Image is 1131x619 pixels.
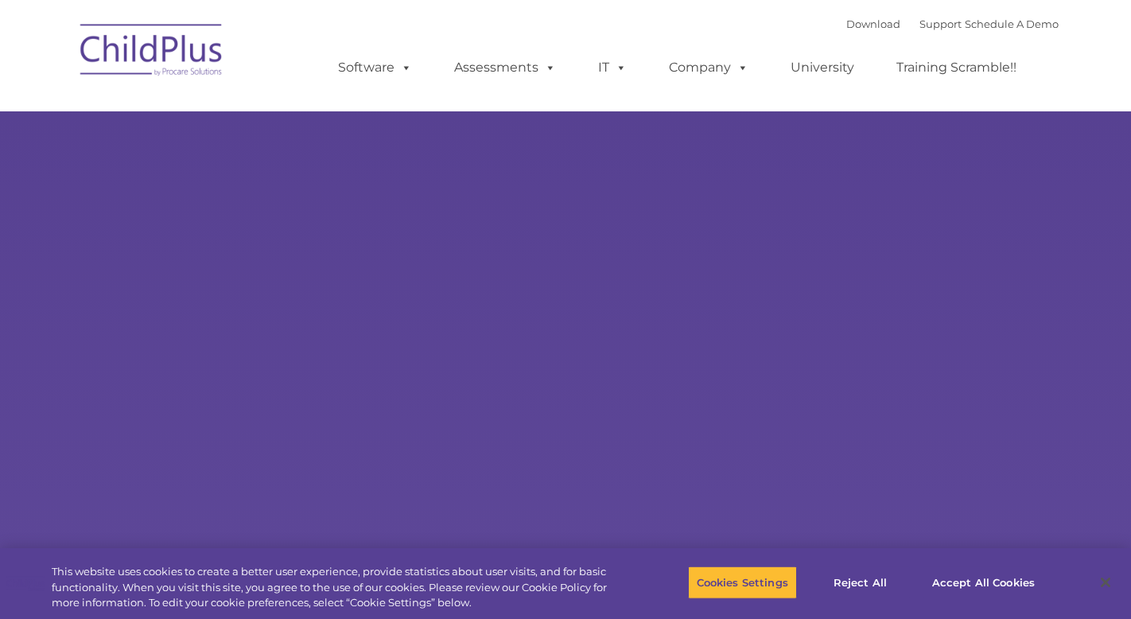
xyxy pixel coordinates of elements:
[846,18,1059,30] font: |
[810,566,910,599] button: Reject All
[322,52,428,84] a: Software
[72,13,231,92] img: ChildPlus by Procare Solutions
[919,18,962,30] a: Support
[582,52,643,84] a: IT
[1088,565,1123,600] button: Close
[653,52,764,84] a: Company
[52,564,622,611] div: This website uses cookies to create a better user experience, provide statistics about user visit...
[880,52,1032,84] a: Training Scramble!!
[438,52,572,84] a: Assessments
[846,18,900,30] a: Download
[775,52,870,84] a: University
[688,566,797,599] button: Cookies Settings
[965,18,1059,30] a: Schedule A Demo
[923,566,1044,599] button: Accept All Cookies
